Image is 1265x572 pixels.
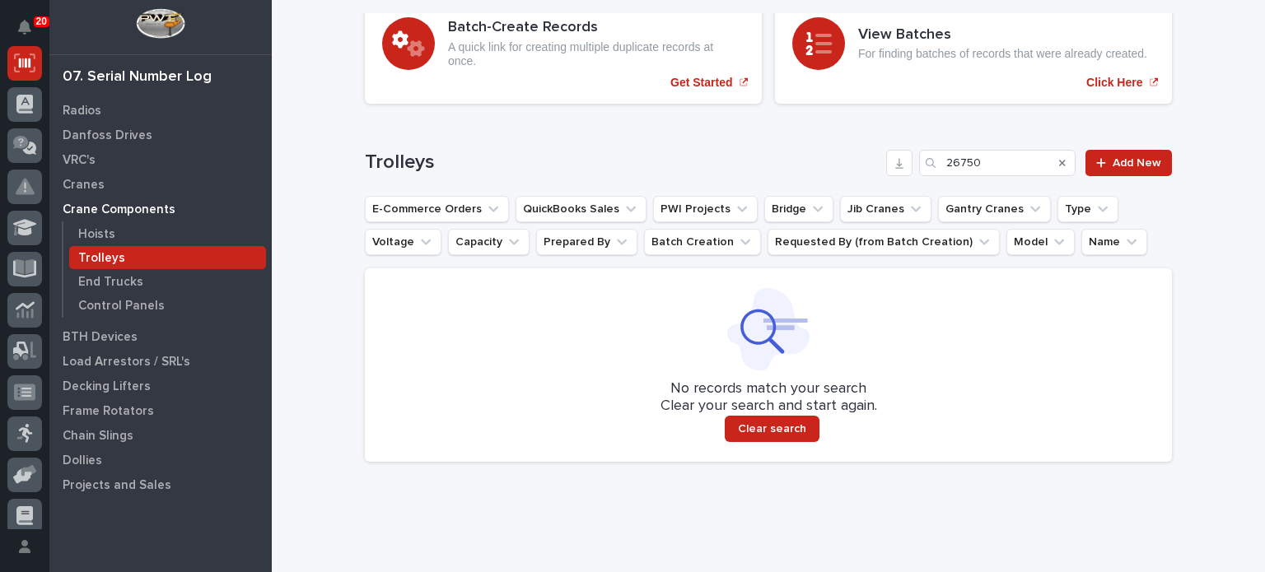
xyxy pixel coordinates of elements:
[63,453,102,468] p: Dollies
[1085,150,1172,176] a: Add New
[365,229,441,255] button: Voltage
[49,423,272,448] a: Chain Slings
[63,222,272,245] a: Hoists
[536,229,637,255] button: Prepared By
[385,380,1152,398] p: No records match your search
[938,196,1051,222] button: Gantry Cranes
[78,299,165,314] p: Control Panels
[63,379,151,394] p: Decking Lifters
[764,196,833,222] button: Bridge
[63,153,96,168] p: VRC's
[136,8,184,39] img: Workspace Logo
[49,147,272,172] a: VRC's
[1006,229,1075,255] button: Model
[63,404,154,419] p: Frame Rotators
[1113,157,1161,169] span: Add New
[63,128,152,143] p: Danfoss Drives
[63,355,190,370] p: Load Arrestors / SRL's
[63,478,171,493] p: Projects and Sales
[653,196,758,222] button: PWI Projects
[49,98,272,123] a: Radios
[63,330,138,345] p: BTH Devices
[725,416,819,442] button: Clear search
[448,40,745,68] p: A quick link for creating multiple duplicate records at once.
[858,26,1147,44] h3: View Batches
[768,229,1000,255] button: Requested By (from Batch Creation)
[448,19,745,37] h3: Batch-Create Records
[49,172,272,197] a: Cranes
[63,202,175,217] p: Crane Components
[63,270,272,293] a: End Trucks
[63,246,272,269] a: Trolleys
[49,349,272,374] a: Load Arrestors / SRL's
[63,104,101,119] p: Radios
[63,294,272,317] a: Control Panels
[738,421,806,436] span: Clear search
[63,68,212,86] div: 07. Serial Number Log
[644,229,761,255] button: Batch Creation
[78,251,125,266] p: Trolleys
[365,196,509,222] button: E-Commerce Orders
[49,472,272,497] a: Projects and Sales
[858,47,1147,61] p: For finding batches of records that were already created.
[919,150,1076,176] input: Search
[36,16,47,27] p: 20
[1086,76,1142,90] p: Click Here
[49,324,272,349] a: BTH Devices
[1057,196,1118,222] button: Type
[840,196,931,222] button: Jib Cranes
[516,196,647,222] button: QuickBooks Sales
[78,227,115,242] p: Hoists
[21,20,42,46] div: Notifications20
[63,429,133,444] p: Chain Slings
[49,197,272,221] a: Crane Components
[448,229,530,255] button: Capacity
[49,448,272,472] a: Dollies
[49,123,272,147] a: Danfoss Drives
[670,76,732,90] p: Get Started
[63,178,105,193] p: Cranes
[661,398,877,416] p: Clear your search and start again.
[49,374,272,398] a: Decking Lifters
[1081,229,1147,255] button: Name
[49,398,272,423] a: Frame Rotators
[365,151,880,174] h1: Trolleys
[7,10,42,44] button: Notifications
[78,275,143,290] p: End Trucks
